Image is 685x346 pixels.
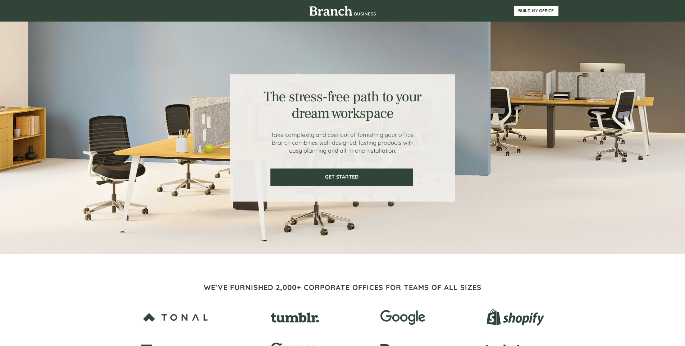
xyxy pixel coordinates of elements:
[204,283,481,292] span: WE’VE FURNISHED 2,000+ CORPORATE OFFICES FOR TEAMS OF ALL SIZES
[514,6,558,16] a: BUILD MY OFFICE
[264,88,421,123] span: The stress-free path to your dream workspace
[271,174,412,180] span: GET STARTED
[514,8,558,13] span: BUILD MY OFFICE
[271,131,415,154] span: Take complexity and cost out of furnishing your office. Branch combines well-designed, lasting pr...
[270,169,413,186] a: GET STARTED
